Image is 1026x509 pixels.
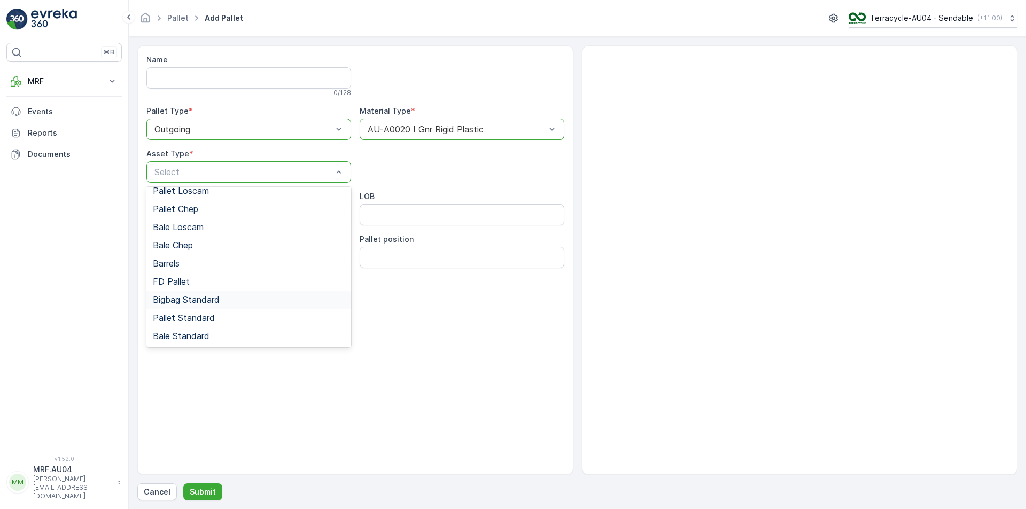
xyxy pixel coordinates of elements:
[203,13,245,24] span: Add Pallet
[849,9,1017,28] button: Terracycle-AU04 - Sendable(+11:00)
[146,106,189,115] label: Pallet Type
[167,13,189,22] a: Pallet
[139,16,151,25] a: Homepage
[104,48,114,57] p: ⌘B
[360,192,375,201] label: LOB
[28,149,118,160] p: Documents
[146,149,189,158] label: Asset Type
[154,166,332,178] p: Select
[153,204,198,214] span: Pallet Chep
[6,101,122,122] a: Events
[153,186,209,195] span: Pallet Loscam
[6,122,122,144] a: Reports
[6,9,28,30] img: logo
[33,464,112,475] p: MRF.AU04
[153,277,190,286] span: FD Pallet
[6,71,122,92] button: MRF
[360,234,414,244] label: Pallet position
[137,483,177,500] button: Cancel
[144,487,170,497] p: Cancel
[870,13,973,24] p: Terracycle-AU04 - Sendable
[31,9,77,30] img: logo_light-DOdMpM7g.png
[153,295,220,304] span: Bigbag Standard
[153,313,215,323] span: Pallet Standard
[153,259,180,268] span: Barrels
[333,89,351,97] p: 0 / 128
[183,483,222,500] button: Submit
[33,475,112,500] p: [PERSON_NAME][EMAIL_ADDRESS][DOMAIN_NAME]
[6,464,122,500] button: MMMRF.AU04[PERSON_NAME][EMAIL_ADDRESS][DOMAIN_NAME]
[153,331,209,341] span: Bale Standard
[28,76,100,87] p: MRF
[9,474,26,491] div: MM
[190,487,216,497] p: Submit
[153,240,193,250] span: Bale Chep
[360,106,411,115] label: Material Type
[6,456,122,462] span: v 1.52.0
[6,144,122,165] a: Documents
[977,14,1002,22] p: ( +11:00 )
[28,128,118,138] p: Reports
[28,106,118,117] p: Events
[153,222,204,232] span: Bale Loscam
[146,55,168,64] label: Name
[849,12,866,24] img: terracycle_logo.png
